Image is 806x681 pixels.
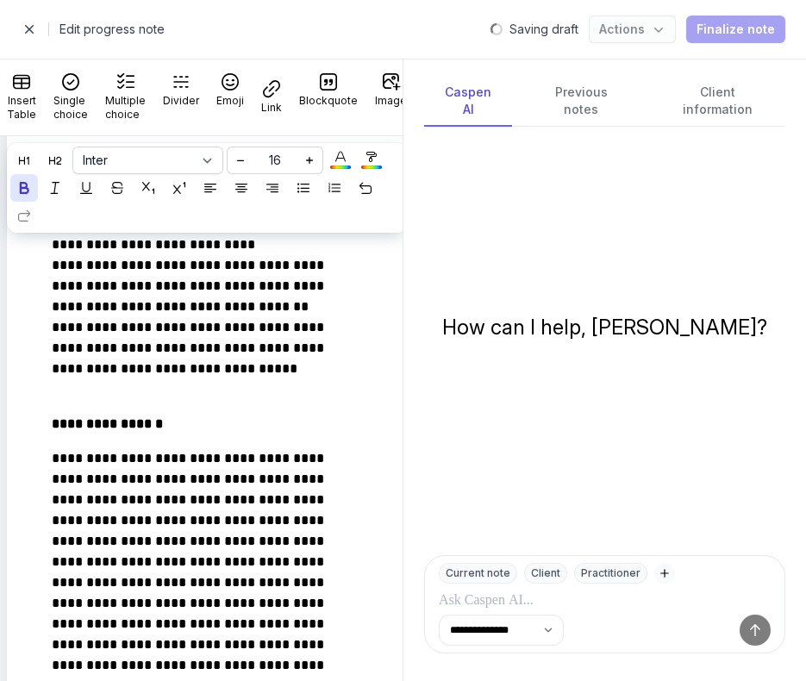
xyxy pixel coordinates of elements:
[522,77,640,127] div: Previous notes
[216,94,244,108] div: Emoji
[261,101,282,115] div: Link
[650,77,785,127] div: Client information
[328,183,330,186] text: 1
[509,21,578,38] div: Saving draft
[599,19,665,40] span: Actions
[59,19,480,40] h2: Edit progress note
[254,66,289,128] button: Link
[686,16,785,43] button: Finalize note
[442,314,767,341] div: How can I help, [PERSON_NAME]?
[574,563,647,584] div: Practitioner
[328,186,330,190] text: 2
[299,94,358,108] div: Blockquote
[328,190,330,193] text: 3
[105,94,146,122] div: Multiple choice
[589,16,676,43] button: Actions
[424,77,512,127] div: Caspen AI
[53,94,88,122] div: Single choice
[524,563,567,584] div: Client
[7,94,36,122] div: Insert Table
[321,174,348,202] button: 123
[375,94,407,108] div: Image
[439,563,517,584] div: Current note
[697,19,775,40] span: Finalize note
[163,94,199,108] div: Divider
